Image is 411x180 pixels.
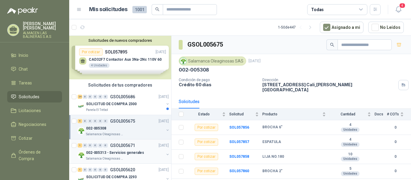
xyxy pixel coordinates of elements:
a: SOL057856 [229,125,249,130]
p: ALMACEN LAS BALINERAS S.A.S [23,31,62,38]
p: [DATE] [159,94,169,100]
div: Solicitudes de tus compradores [69,79,171,91]
p: [DATE] [159,143,169,148]
b: 4 [329,137,371,142]
div: 0 [83,143,87,148]
div: 0 [83,95,87,99]
div: 0 [98,168,103,172]
b: BROCHA 6" [262,125,283,130]
span: Negociaciones [19,121,46,128]
div: 0 [88,119,92,123]
p: SOLICITUD DE COMPRA 2293 [86,174,137,180]
a: Órdenes de Compra [7,146,62,164]
a: 5 0 0 0 0 0 GSOL005675[DATE] Company Logo002-005308Salamanca Oleaginosas SAS [78,117,170,137]
p: Salamanca Oleaginosas SAS [86,132,124,137]
b: 5 [329,166,371,171]
button: 4 [393,4,404,15]
span: Solicitudes [19,93,39,100]
div: 0 [83,168,87,172]
div: Salamanca Oleaginosas SAS [179,56,246,66]
b: 0 [387,154,404,160]
p: 002-005313 - Servicios generales [86,150,144,156]
div: Todas [311,6,324,13]
a: Chat [7,63,62,75]
div: 1 [78,143,82,148]
b: LIJA NO.180 [262,154,284,159]
div: 1 [78,168,82,172]
p: [PERSON_NAME] [PERSON_NAME] [23,22,62,30]
div: 0 [88,168,92,172]
button: Asignado a mi [320,22,363,33]
div: 1 - 50 de 447 [278,23,315,32]
div: 5 [78,119,82,123]
div: 0 [103,95,108,99]
div: Solicitudes de nuevos compradoresPor cotizarSOL057895[DATE] CAD32F7 Contactor Aux 3Na-2Nc 110V 60... [69,36,171,79]
div: Por cotizar [195,139,218,146]
a: SOL057857 [229,140,249,144]
div: Unidades [341,157,360,161]
span: search [155,7,159,11]
p: Panela El Trébol [86,108,108,112]
span: Solicitud [229,112,254,116]
a: SOL057860 [229,169,249,173]
p: GSOL005620 [110,168,135,172]
a: Cotizar [7,133,62,144]
div: 0 [83,119,87,123]
div: Unidades [341,127,360,132]
span: search [330,43,334,47]
h3: GSOL005675 [187,40,224,49]
th: Docs [375,108,387,120]
th: Solicitud [229,108,262,120]
span: Producto [262,112,321,116]
div: Unidades [341,142,360,147]
div: 0 [98,119,103,123]
span: Estado [187,112,221,116]
p: [DATE] [249,58,261,64]
a: Inicio [7,50,62,61]
span: Cotizar [19,135,32,142]
span: Inicio [19,52,28,59]
span: 4 [399,3,406,8]
div: Por cotizar [195,124,218,131]
div: 0 [103,168,108,172]
div: 0 [88,143,92,148]
div: 0 [98,143,103,148]
th: Producto [262,108,329,120]
a: SOL057858 [229,154,249,159]
h1: Mis solicitudes [89,5,128,14]
p: GSOL005671 [110,143,135,148]
div: 0 [103,119,108,123]
div: Unidades [341,171,360,176]
b: 4 [329,123,371,127]
div: 0 [93,95,97,99]
span: Chat [19,66,28,72]
button: No Leídos [368,22,404,33]
button: Solicitudes de nuevos compradores [72,38,169,43]
div: 0 [98,95,103,99]
a: 1 0 0 0 0 0 GSOL005671[DATE] Company Logo002-005313 - Servicios generalesSalamanca Oleaginosas SAS [78,142,170,161]
img: Logo peakr [7,7,38,14]
p: GSOL005675 [110,119,135,123]
a: 24 0 0 0 0 0 GSOL005686[DATE] Company LogoSOLICITUD DE COMPRA 2300Panela El Trébol [78,93,170,112]
th: # COTs [387,108,411,120]
div: 0 [93,143,97,148]
p: GSOL005686 [110,95,135,99]
div: Solicitudes [179,98,199,105]
img: Company Logo [78,103,85,110]
th: Estado [187,108,229,120]
a: Solicitudes [7,91,62,102]
a: Tareas [7,77,62,89]
p: Dirección [262,78,396,82]
img: Company Logo [180,58,187,64]
p: [STREET_ADDRESS] Cali , [PERSON_NAME][GEOGRAPHIC_DATA] [262,82,396,92]
p: Crédito 60 días [179,82,258,87]
div: 0 [103,143,108,148]
img: Company Logo [78,127,85,134]
span: 1001 [132,6,147,13]
div: 0 [93,119,97,123]
th: Cantidad [329,108,375,120]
